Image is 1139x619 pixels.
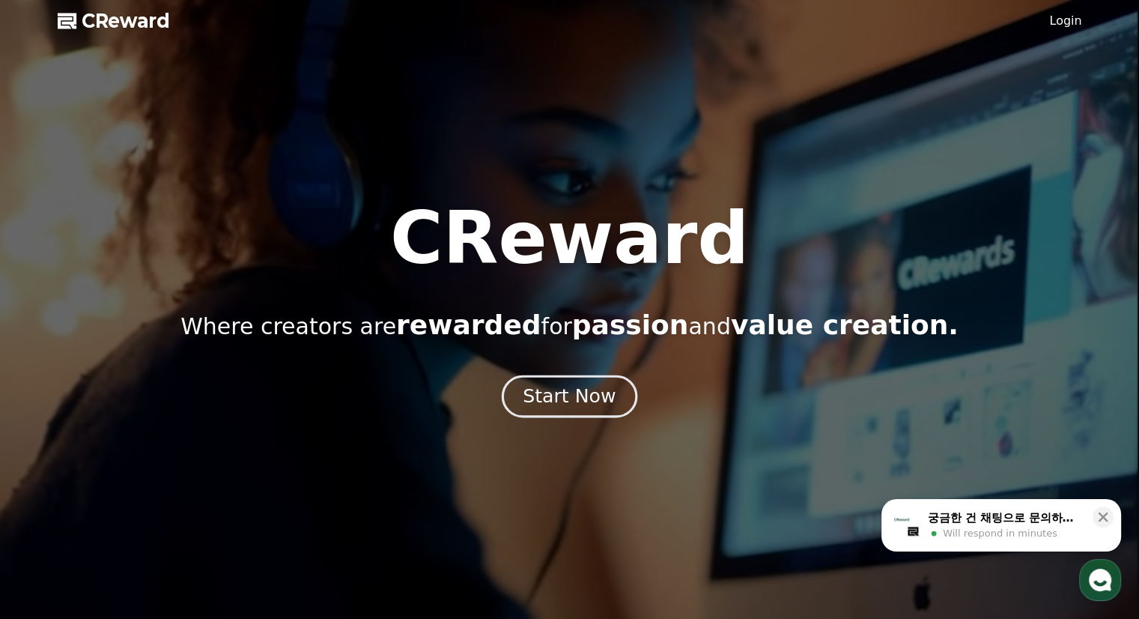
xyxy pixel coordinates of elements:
[193,475,288,513] a: Settings
[390,202,749,274] h1: CReward
[58,9,170,33] a: CReward
[572,309,689,340] span: passion
[4,475,99,513] a: Home
[222,498,258,510] span: Settings
[731,309,959,340] span: value creation.
[523,384,616,409] div: Start Now
[38,498,64,510] span: Home
[99,475,193,513] a: Messages
[396,309,541,340] span: rewarded
[124,498,168,510] span: Messages
[1049,12,1081,30] a: Login
[180,310,959,340] p: Where creators are for and
[505,391,634,405] a: Start Now
[502,375,637,418] button: Start Now
[82,9,170,33] span: CReward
